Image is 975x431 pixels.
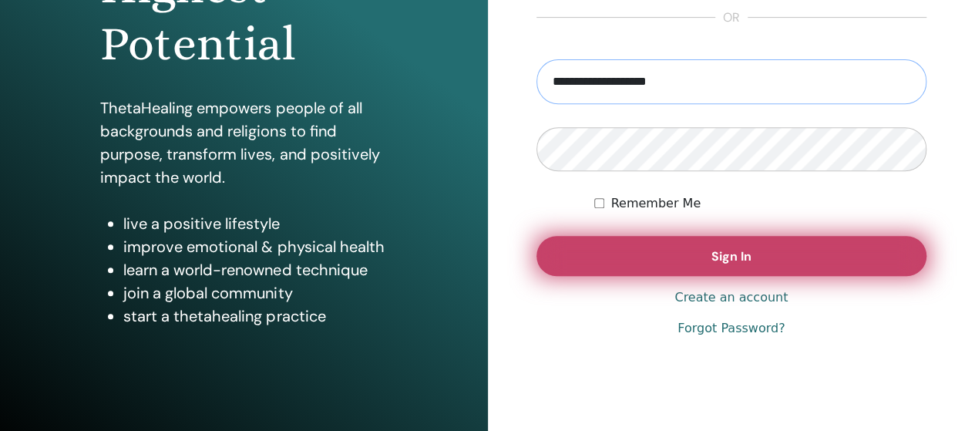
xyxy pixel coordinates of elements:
[100,96,387,189] p: ThetaHealing empowers people of all backgrounds and religions to find purpose, transform lives, a...
[123,258,387,281] li: learn a world-renowned technique
[610,194,701,213] label: Remember Me
[715,8,748,27] span: or
[123,281,387,305] li: join a global community
[594,194,926,213] div: Keep me authenticated indefinitely or until I manually logout
[123,235,387,258] li: improve emotional & physical health
[674,288,788,307] a: Create an account
[536,236,927,276] button: Sign In
[123,212,387,235] li: live a positive lifestyle
[123,305,387,328] li: start a thetahealing practice
[677,319,785,338] a: Forgot Password?
[711,248,751,264] span: Sign In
